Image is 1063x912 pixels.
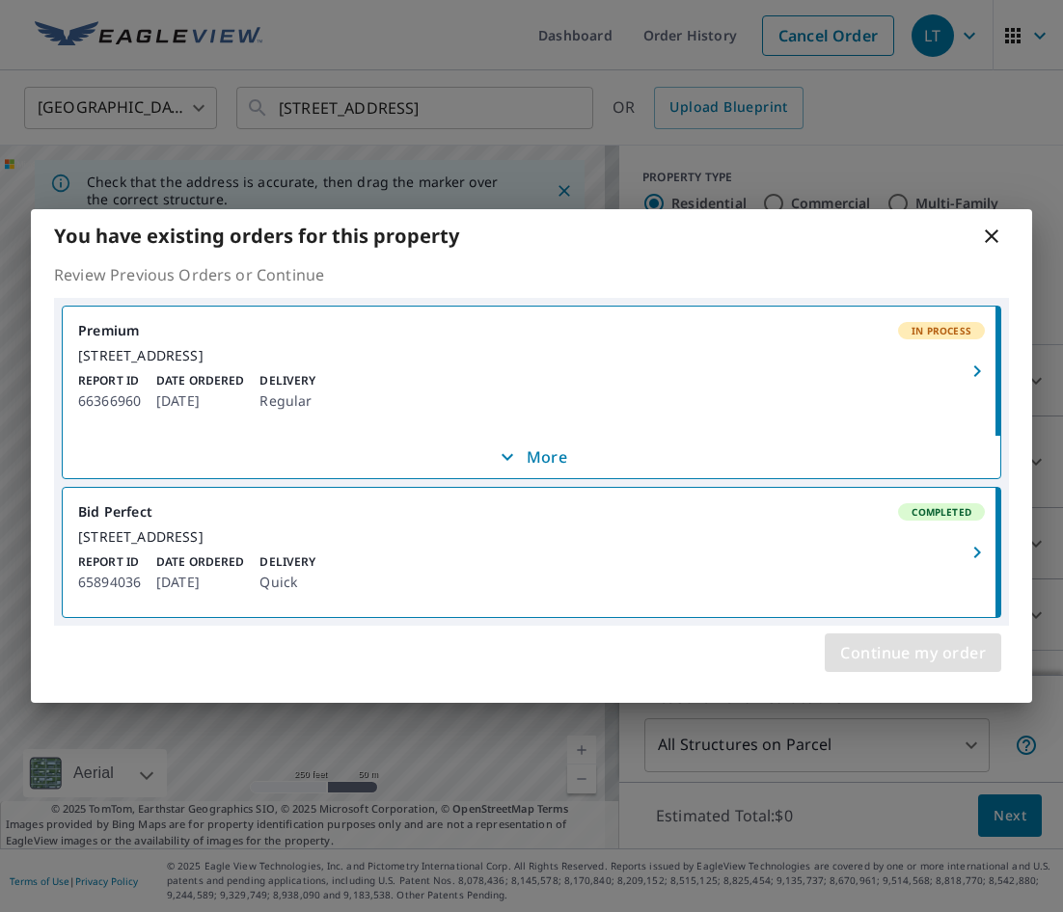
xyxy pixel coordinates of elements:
[825,633,1001,672] button: Continue my order
[78,528,985,546] div: [STREET_ADDRESS]
[63,307,1000,436] a: PremiumIn Process[STREET_ADDRESS]Report ID66366960Date Ordered[DATE]DeliveryRegular
[156,389,244,413] p: [DATE]
[78,389,141,413] p: 66366960
[156,571,244,594] p: [DATE]
[63,436,1000,478] button: More
[259,389,315,413] p: Regular
[840,639,986,666] span: Continue my order
[496,445,567,469] p: More
[259,372,315,389] p: Delivery
[78,571,141,594] p: 65894036
[78,347,985,364] div: [STREET_ADDRESS]
[78,553,141,571] p: Report ID
[900,324,983,337] span: In Process
[259,571,315,594] p: Quick
[78,322,985,339] div: Premium
[54,263,1009,286] p: Review Previous Orders or Continue
[78,372,141,389] p: Report ID
[156,372,244,389] p: Date Ordered
[54,223,459,249] b: You have existing orders for this property
[78,503,985,521] div: Bid Perfect
[900,505,983,519] span: Completed
[259,553,315,571] p: Delivery
[156,553,244,571] p: Date Ordered
[63,488,1000,617] a: Bid PerfectCompleted[STREET_ADDRESS]Report ID65894036Date Ordered[DATE]DeliveryQuick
